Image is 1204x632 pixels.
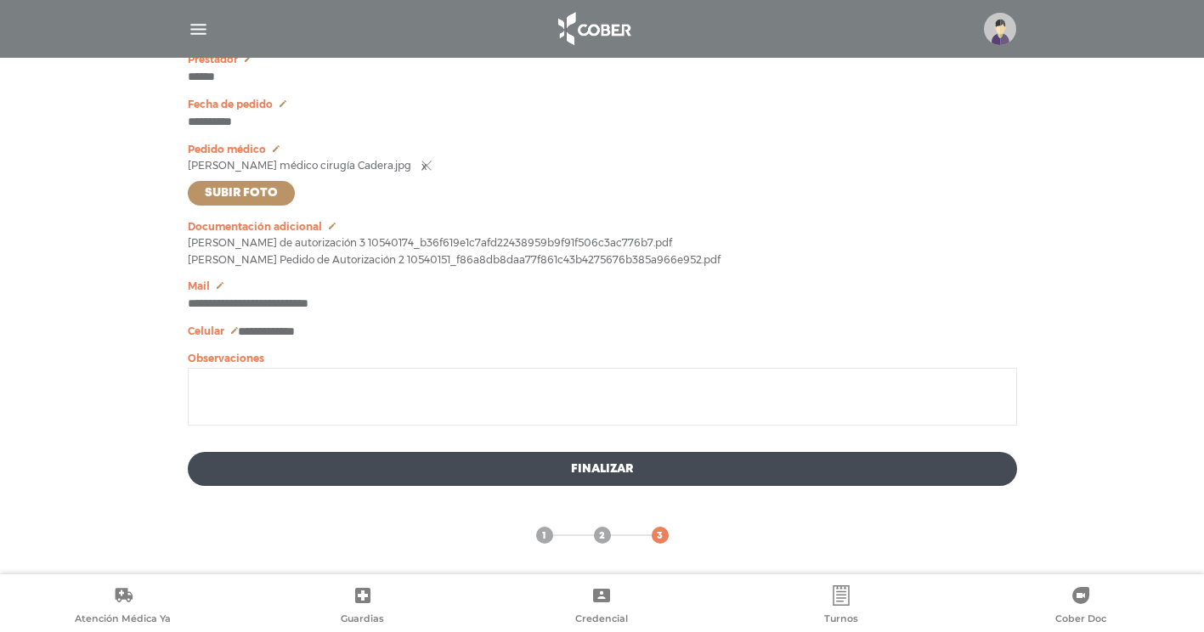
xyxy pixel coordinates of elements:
[483,585,722,629] a: Credencial
[188,325,224,337] span: Celular
[549,8,638,49] img: logo_cober_home-white.png
[188,19,209,40] img: Cober_menu-lines-white.svg
[575,612,628,628] span: Credencial
[594,527,611,544] a: 2
[243,585,483,629] a: Guardias
[188,255,721,265] span: [PERSON_NAME] Pedido de Autorización 2 10540151_f86a8db8daa77f861c43b4275676b385a966e952.pdf
[188,99,273,110] span: Fecha de pedido
[188,280,210,292] span: Mail
[599,528,605,544] span: 2
[3,585,243,629] a: Atención Médica Ya
[188,54,238,65] span: Prestador
[652,527,669,544] a: 3
[536,527,553,544] a: 1
[188,353,1017,364] p: Observaciones
[984,13,1016,45] img: profile-placeholder.svg
[188,238,672,248] span: [PERSON_NAME] de autorización 3 10540174_b36f619e1c7afd22438959b9f91f506c3ac776b7.pdf
[188,452,1017,486] button: Finalizar
[721,585,961,629] a: Turnos
[657,528,663,544] span: 3
[188,161,411,171] span: [PERSON_NAME] médico cirugía Cadera.jpg
[961,585,1201,629] a: Cober Doc
[341,612,384,628] span: Guardias
[188,221,322,233] span: Documentación adicional
[75,612,171,628] span: Atención Médica Ya
[188,181,295,206] label: Subir foto
[1055,612,1106,628] span: Cober Doc
[188,144,266,155] span: Pedido médico
[421,161,432,171] a: x
[542,528,546,544] span: 1
[824,612,858,628] span: Turnos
